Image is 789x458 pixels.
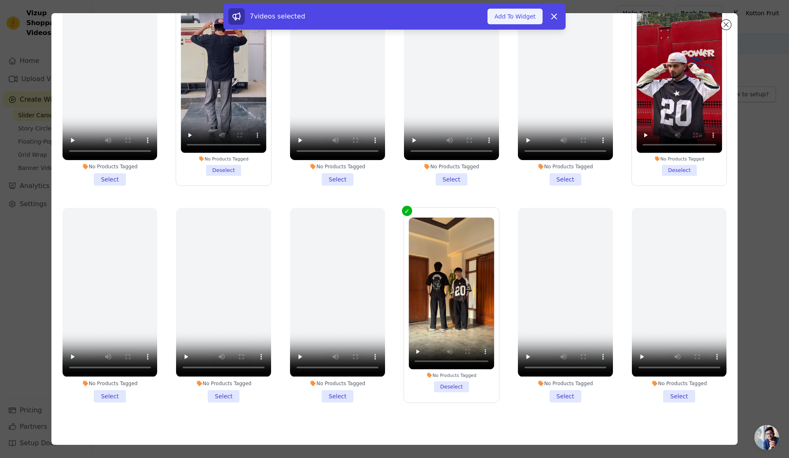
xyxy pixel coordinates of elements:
div: No Products Tagged [409,372,494,378]
a: Open chat [754,425,779,450]
button: Add To Widget [487,9,543,24]
div: No Products Tagged [632,380,727,387]
div: No Products Tagged [290,163,385,170]
div: No Products Tagged [181,156,267,162]
div: No Products Tagged [518,380,613,387]
div: No Products Tagged [63,163,158,170]
div: No Products Tagged [636,156,722,162]
div: No Products Tagged [290,380,385,387]
div: No Products Tagged [404,163,499,170]
div: No Products Tagged [176,380,271,387]
span: 7 videos selected [250,12,305,20]
div: No Products Tagged [63,380,158,387]
div: No Products Tagged [518,163,613,170]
